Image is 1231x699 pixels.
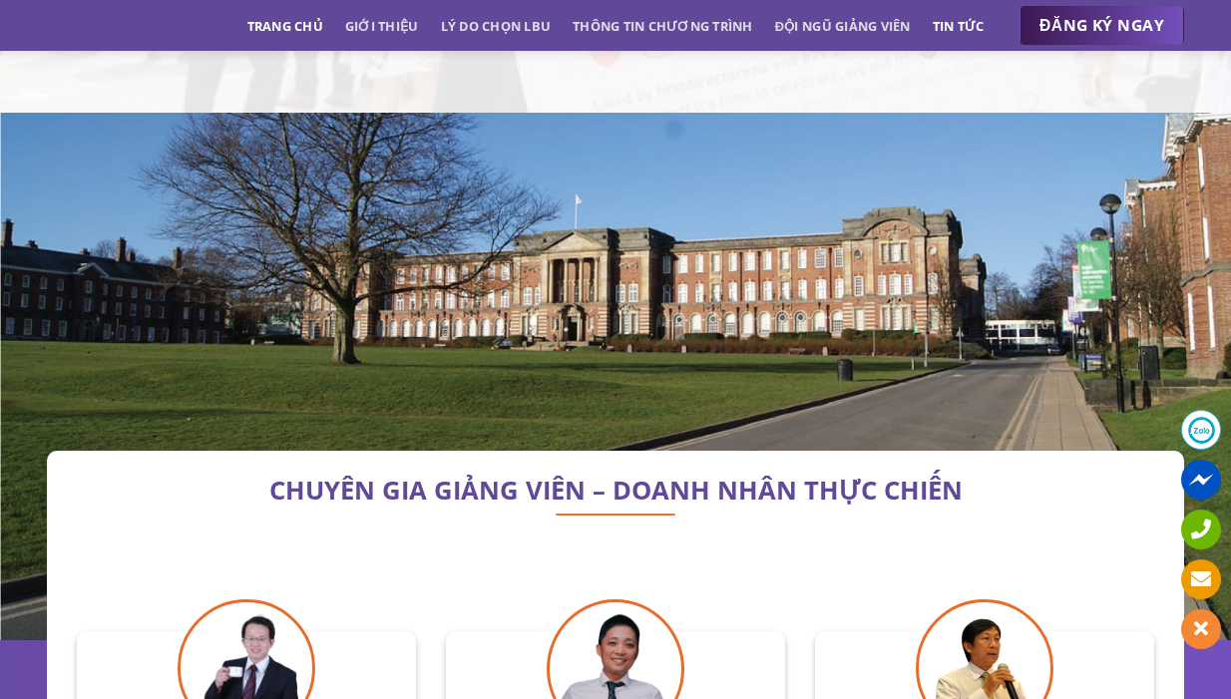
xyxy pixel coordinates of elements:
h2: CHUYÊN GIA GIẢNG VIÊN – DOANH NHÂN THỰC CHIẾN [77,481,1154,501]
a: Lý do chọn LBU [441,8,552,44]
a: Tin tức [933,8,985,44]
span: ĐĂNG KÝ NGAY [1039,13,1164,38]
a: Giới thiệu [345,8,419,44]
img: line-lbu.jpg [556,514,675,516]
a: Đội ngũ giảng viên [775,8,911,44]
a: Trang chủ [247,8,323,44]
a: ĐĂNG KÝ NGAY [1020,6,1184,46]
a: Thông tin chương trình [573,8,753,44]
